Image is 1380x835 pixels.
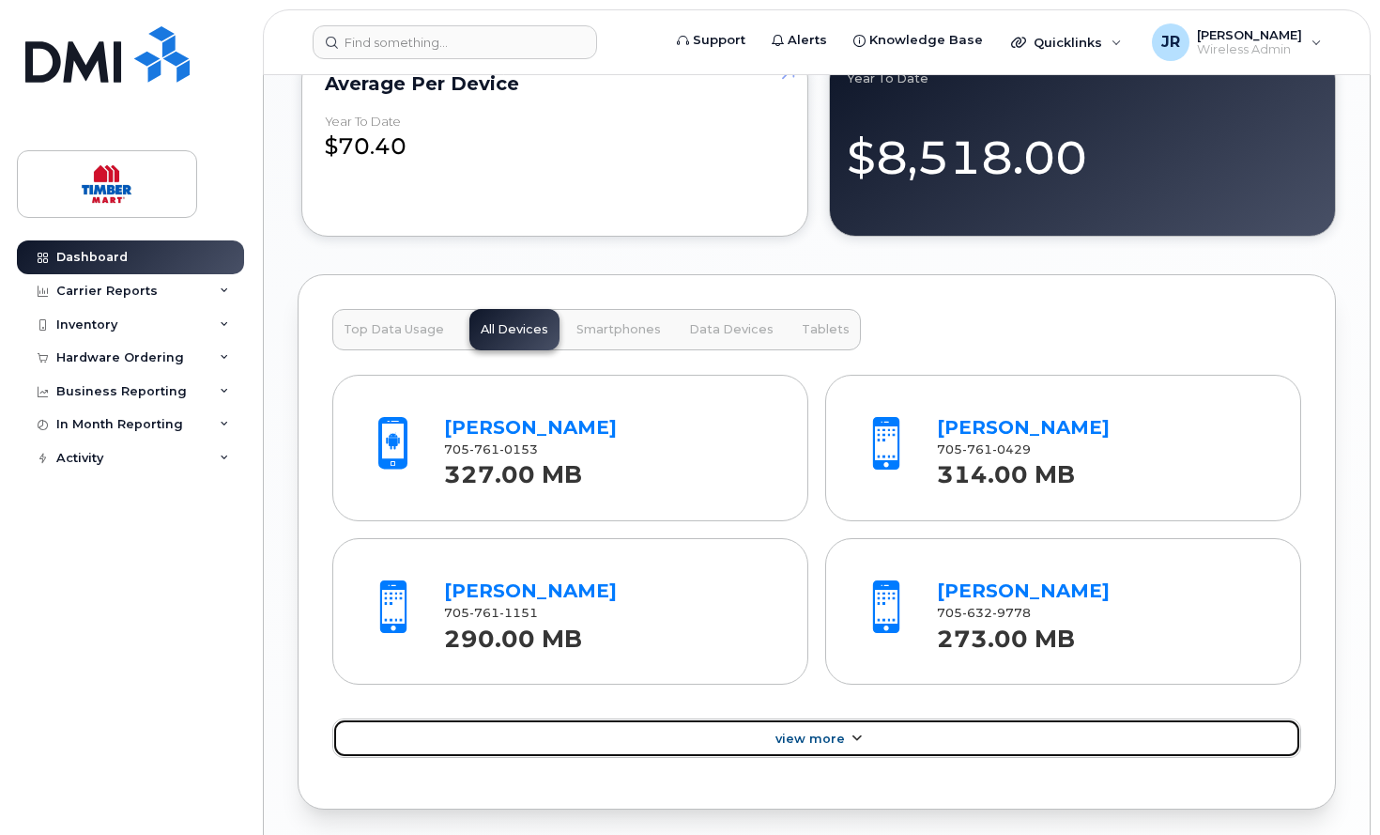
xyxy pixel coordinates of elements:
div: $8,518.00 [847,109,1318,191]
input: Find something... [313,25,597,59]
span: JR [1161,31,1180,54]
span: 761 [962,442,992,456]
span: 761 [469,442,499,456]
span: Tablets [802,322,850,337]
span: 705 [937,606,1031,620]
span: 705 [444,606,538,620]
strong: 273.00 MB [937,614,1075,653]
span: Knowledge Base [869,31,983,50]
a: [PERSON_NAME] [444,416,617,439]
div: Year to Date [325,115,401,129]
span: View More [775,732,845,746]
div: Quicklinks [998,23,1135,61]
strong: 290.00 MB [444,614,582,653]
button: Top Data Usage [332,309,455,350]
a: Knowledge Base [840,22,996,59]
a: [PERSON_NAME] [444,580,617,602]
span: Top Data Usage [344,322,444,337]
div: Jonathan Ridley [1139,23,1335,61]
span: 0429 [992,442,1031,456]
span: Quicklinks [1034,35,1102,50]
a: [PERSON_NAME] [937,580,1110,602]
a: Alerts [759,22,840,59]
button: Smartphones [565,309,672,350]
span: [PERSON_NAME] [1197,27,1302,42]
span: Wireless Admin [1197,42,1302,57]
strong: 314.00 MB [937,450,1075,488]
span: 0153 [499,442,538,456]
button: Data Devices [678,309,785,350]
span: 9778 [992,606,1031,620]
span: Support [693,31,745,50]
iframe: Messenger Launcher [1298,753,1366,821]
a: Support [664,22,759,59]
div: $70.40 [325,115,785,163]
span: 1151 [499,606,538,620]
a: View More [332,719,1301,758]
span: 761 [469,606,499,620]
div: Average per Device [325,76,785,91]
span: Data Devices [689,322,774,337]
button: Tablets [790,309,861,350]
span: Alerts [788,31,827,50]
span: 705 [937,442,1031,456]
strong: 327.00 MB [444,450,582,488]
a: [PERSON_NAME] [937,416,1110,439]
span: Smartphones [576,322,661,337]
div: Year to Date [847,70,1318,85]
span: 632 [962,606,992,620]
span: 705 [444,442,538,456]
